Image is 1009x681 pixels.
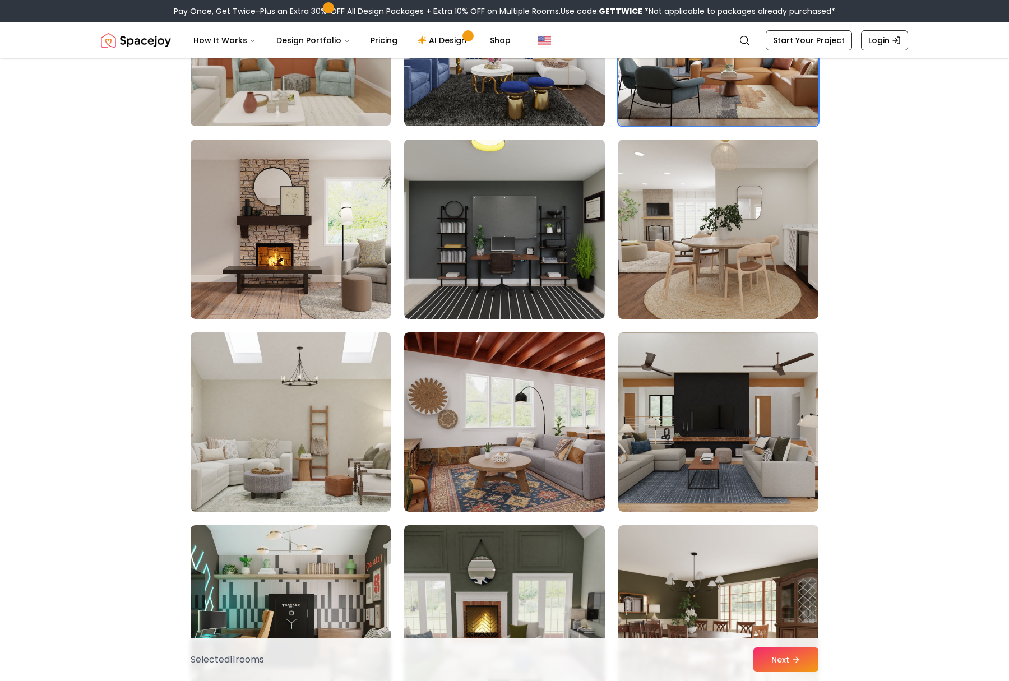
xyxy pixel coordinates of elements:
[101,29,171,52] a: Spacejoy
[191,140,391,319] img: Room room-31
[481,29,520,52] a: Shop
[613,135,823,323] img: Room room-33
[642,6,835,17] span: *Not applicable to packages already purchased*
[766,30,852,50] a: Start Your Project
[404,140,604,319] img: Room room-32
[618,332,818,512] img: Room room-36
[599,6,642,17] b: GETTWICE
[362,29,406,52] a: Pricing
[267,29,359,52] button: Design Portfolio
[184,29,520,52] nav: Main
[538,34,551,47] img: United States
[404,332,604,512] img: Room room-35
[753,647,818,672] button: Next
[409,29,479,52] a: AI Design
[101,29,171,52] img: Spacejoy Logo
[191,332,391,512] img: Room room-34
[184,29,265,52] button: How It Works
[191,653,264,666] p: Selected 11 room s
[861,30,908,50] a: Login
[174,6,835,17] div: Pay Once, Get Twice-Plus an Extra 30% OFF All Design Packages + Extra 10% OFF on Multiple Rooms.
[561,6,642,17] span: Use code:
[101,22,908,58] nav: Global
